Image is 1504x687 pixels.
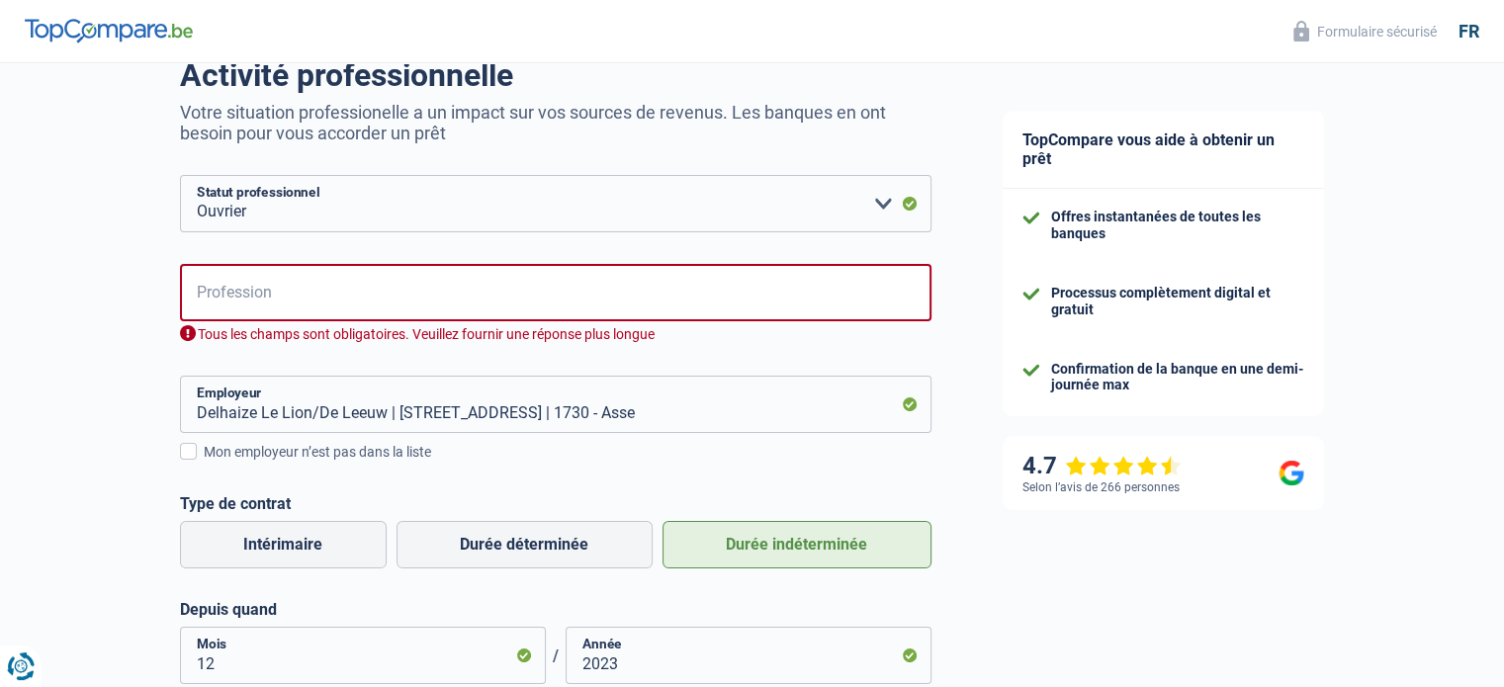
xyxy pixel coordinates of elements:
[5,530,6,531] img: Advertisement
[1051,361,1304,394] div: Confirmation de la banque en une demi-journée max
[1459,21,1479,43] div: fr
[25,19,193,43] img: TopCompare Logo
[180,627,546,684] input: MM
[180,600,931,619] label: Depuis quand
[180,325,931,344] div: Tous les champs sont obligatoires. Veuillez fournir une réponse plus longue
[204,442,931,463] div: Mon employeur n’est pas dans la liste
[397,521,653,568] label: Durée déterminée
[1003,111,1324,189] div: TopCompare vous aide à obtenir un prêt
[1282,15,1449,47] button: Formulaire sécurisé
[180,56,931,94] h1: Activité professionnelle
[1051,209,1304,242] div: Offres instantanées de toutes les banques
[180,521,387,568] label: Intérimaire
[180,376,931,433] input: Cherchez votre employeur
[546,646,566,665] span: /
[1022,480,1180,494] div: Selon l’avis de 266 personnes
[1051,285,1304,318] div: Processus complètement digital et gratuit
[180,102,931,143] p: Votre situation professionelle a un impact sur vos sources de revenus. Les banques en ont besoin ...
[1022,452,1182,480] div: 4.7
[180,494,931,513] label: Type de contrat
[663,521,931,568] label: Durée indéterminée
[566,627,931,684] input: AAAA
